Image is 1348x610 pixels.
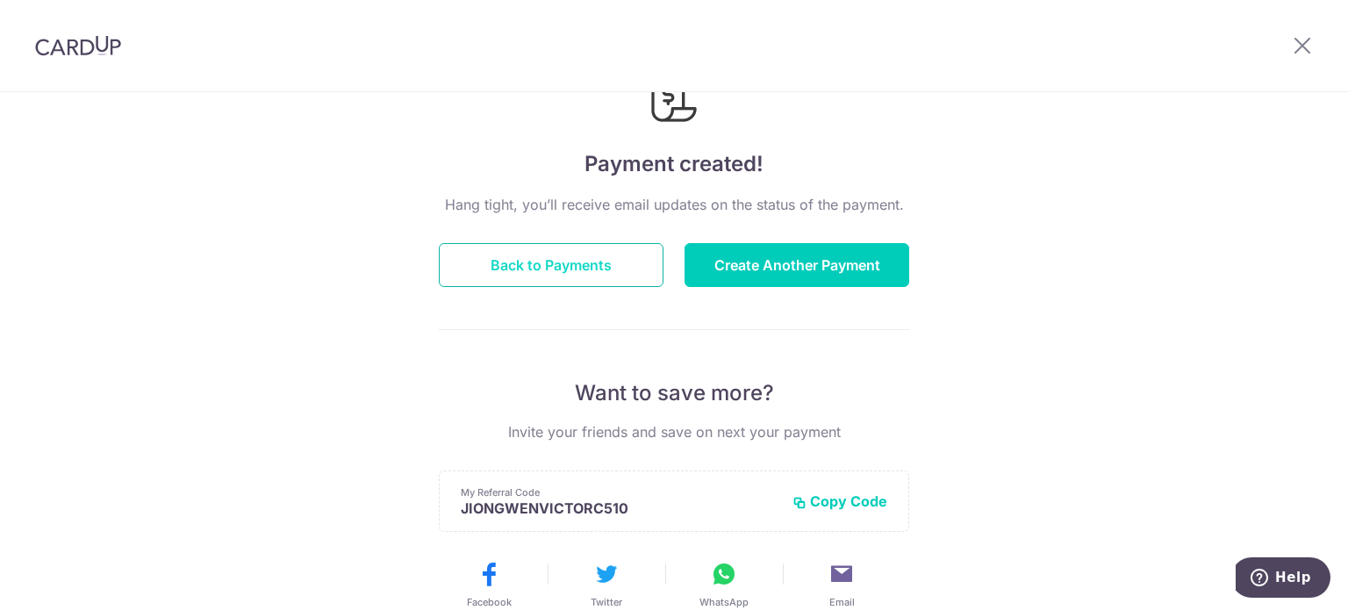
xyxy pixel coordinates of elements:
span: WhatsApp [699,595,749,609]
img: CardUp [35,35,121,56]
p: JIONGWENVICTORC510 [461,499,778,517]
iframe: Opens a widget where you can find more information [1236,557,1330,601]
p: Want to save more? [439,379,909,407]
p: Invite your friends and save on next your payment [439,421,909,442]
p: Hang tight, you’ll receive email updates on the status of the payment. [439,194,909,215]
span: Email [829,595,855,609]
p: My Referral Code [461,485,778,499]
button: Copy Code [792,492,887,510]
button: Back to Payments [439,243,663,287]
span: Twitter [591,595,622,609]
button: Create Another Payment [685,243,909,287]
span: Facebook [467,595,512,609]
button: Facebook [437,560,541,609]
h4: Payment created! [439,148,909,180]
button: WhatsApp [672,560,776,609]
button: Twitter [555,560,658,609]
button: Email [790,560,893,609]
